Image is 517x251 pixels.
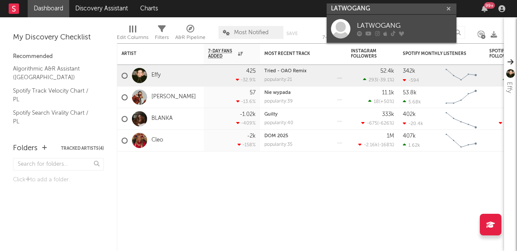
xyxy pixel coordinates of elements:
[264,121,293,125] div: popularity: 40
[264,90,342,95] div: Nie wypada
[442,87,481,108] svg: Chart title
[250,90,256,96] div: 57
[364,143,378,148] span: -2.16k
[122,51,186,56] div: Artist
[151,137,163,144] a: Cleo
[369,78,377,83] span: 293
[13,86,95,104] a: Spotify Track Velocity Chart / PL
[236,99,256,104] div: -13.6 %
[382,112,394,117] div: 333k
[234,30,269,35] span: Most Notified
[13,51,104,62] div: Recommended
[322,22,387,47] div: 7-Day Fans Added (7-Day Fans Added)
[264,99,293,104] div: popularity: 39
[175,22,206,47] div: A&R Pipeline
[358,142,394,148] div: ( )
[368,99,394,104] div: ( )
[286,31,298,36] button: Save
[117,32,148,43] div: Edit Columns
[403,112,416,117] div: 402k
[13,108,95,126] a: Spotify Search Virality Chart / PL
[327,3,456,14] input: Search for artists
[264,142,292,147] div: popularity: 35
[379,143,393,148] span: -168 %
[403,68,415,74] div: 342k
[155,22,169,47] div: Filters
[351,48,381,59] div: Instagram Followers
[264,112,342,117] div: Guilty
[361,120,394,126] div: ( )
[264,69,342,74] div: Tried - OAO Remix
[382,90,394,96] div: 11.1k
[379,121,393,126] span: -626 %
[482,5,488,12] button: 99+
[264,134,342,138] div: DOM 2025
[13,32,104,43] div: My Discovery Checklist
[403,121,423,126] div: -20.4k
[236,120,256,126] div: -409 %
[442,108,481,130] svg: Chart title
[151,72,161,79] a: Effy
[504,82,514,93] div: Effy
[403,133,416,139] div: 407k
[208,48,236,59] span: 7-Day Fans Added
[13,175,104,185] div: Click to add a folder.
[380,100,393,104] span: +50 %
[322,32,387,43] div: 7-Day Fans Added (7-Day Fans Added)
[61,146,104,151] button: Tracked Artists(4)
[378,78,393,83] span: -39.1 %
[264,90,291,95] a: Nie wypada
[357,21,452,31] div: LATWOGANG
[442,130,481,151] svg: Chart title
[380,68,394,74] div: 52.4k
[403,51,468,56] div: Spotify Monthly Listeners
[484,2,495,9] div: 99 +
[155,32,169,43] div: Filters
[264,112,278,117] a: Guilty
[264,69,307,74] a: Tried - OAO Remix
[264,77,292,82] div: popularity: 21
[403,99,421,105] div: 5.68k
[367,121,377,126] span: -675
[236,77,256,83] div: -32.9 %
[151,115,173,122] a: BLANKA
[238,142,256,148] div: -158 %
[374,100,379,104] span: 18
[327,15,456,43] a: LATWOGANG
[403,90,417,96] div: 53.8k
[151,93,196,101] a: [PERSON_NAME]
[403,142,420,148] div: 1.62k
[264,51,329,56] div: Most Recent Track
[442,65,481,87] svg: Chart title
[13,64,95,82] a: Algorithmic A&R Assistant ([GEOGRAPHIC_DATA])
[240,112,256,117] div: -1.02k
[13,158,104,171] input: Search for folders...
[387,133,394,139] div: 1M
[403,77,419,83] div: -594
[264,134,288,138] a: DOM 2025
[117,22,148,47] div: Edit Columns
[363,77,394,83] div: ( )
[247,133,256,139] div: -2k
[175,32,206,43] div: A&R Pipeline
[246,68,256,74] div: 425
[13,143,38,154] div: Folders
